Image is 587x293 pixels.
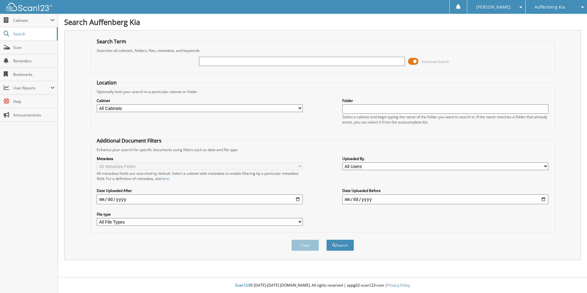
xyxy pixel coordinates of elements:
[97,171,303,181] div: All metadata fields are searched by default. Select a cabinet with metadata to enable filtering b...
[58,278,587,293] div: © [DATE]-[DATE] [DOMAIN_NAME]. All rights reserved | appg02-scan123-com |
[13,99,55,104] span: Help
[94,147,551,152] div: Enhance your search for specific documents using filters such as date and file type.
[342,188,548,193] label: Date Uploaded Before
[13,72,55,77] span: Bookmarks
[13,45,55,50] span: Scan
[13,31,54,37] span: Search
[13,85,50,91] span: User Reports
[94,48,551,53] div: Searches all cabinets, folders, files, metadata, and keywords
[342,156,548,161] label: Uploaded By
[342,114,548,125] div: Select a cabinet and begin typing the name of the folder you want to search in. If the name match...
[13,112,55,118] span: Announcements
[342,98,548,103] label: Folder
[97,156,303,161] label: Metadata
[6,3,52,11] img: scan123-logo-white.svg
[94,89,551,94] div: Optionally limit your search to a particular cabinet or folder
[97,212,303,217] label: File type
[13,58,55,64] span: Reminders
[64,17,581,27] h1: Search Auffenberg Kia
[291,240,319,251] button: Clear
[13,18,50,23] span: Cabinets
[535,5,565,9] span: Auffenberg Kia
[161,176,169,181] a: here
[387,283,410,288] a: Privacy Policy
[422,59,449,64] span: Advanced Search
[326,240,354,251] button: Search
[342,194,548,204] input: end
[235,283,250,288] span: Scan123
[94,38,129,45] legend: Search Term
[97,98,303,103] label: Cabinet
[476,5,511,9] span: [PERSON_NAME]
[97,188,303,193] label: Date Uploaded After
[94,137,165,144] legend: Additional Document Filters
[94,79,120,86] legend: Location
[97,194,303,204] input: start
